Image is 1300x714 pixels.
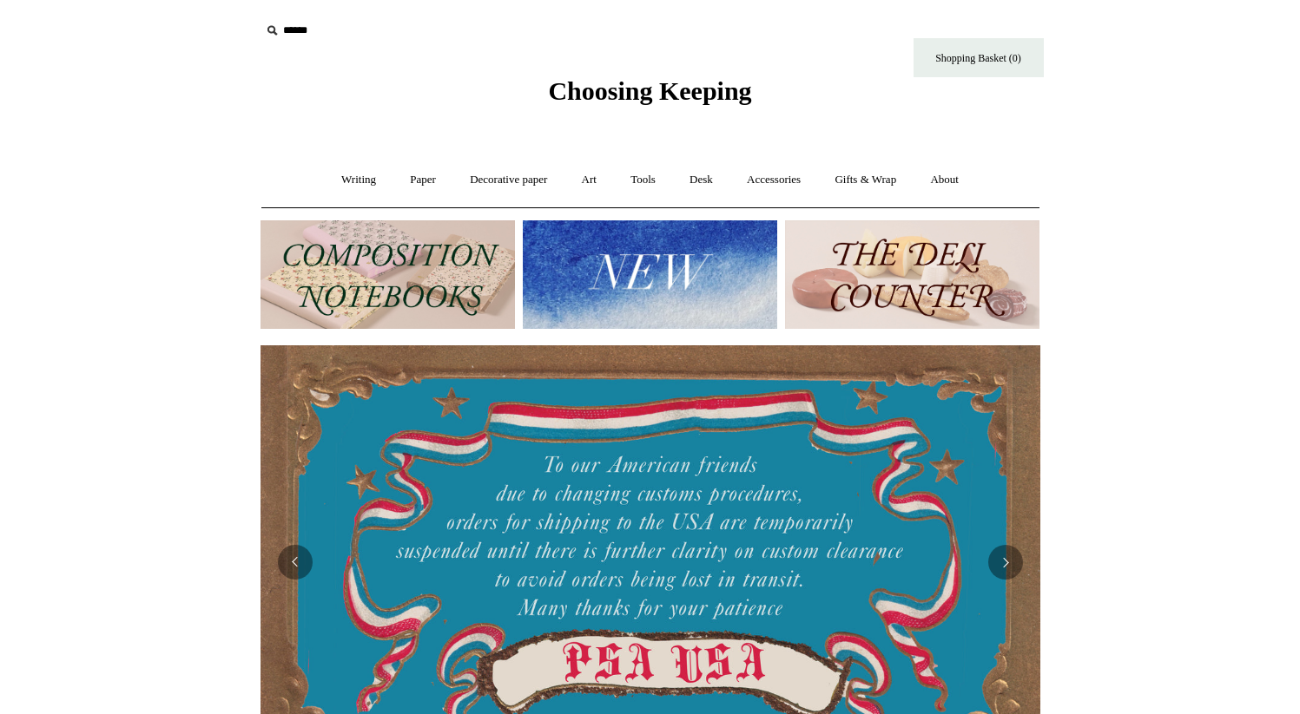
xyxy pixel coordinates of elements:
[261,220,515,329] img: 202302 Composition ledgers.jpg__PID:69722ee6-fa44-49dd-a067-31375e5d54ec
[785,220,1039,329] img: The Deli Counter
[914,157,974,203] a: About
[278,545,313,580] button: Previous
[914,38,1044,77] a: Shopping Basket (0)
[674,157,729,203] a: Desk
[566,157,612,203] a: Art
[548,90,751,102] a: Choosing Keeping
[731,157,816,203] a: Accessories
[326,157,392,203] a: Writing
[523,220,777,329] img: New.jpg__PID:f73bdf93-380a-4a35-bcfe-7823039498e1
[454,157,563,203] a: Decorative paper
[819,157,912,203] a: Gifts & Wrap
[615,157,671,203] a: Tools
[988,545,1023,580] button: Next
[548,76,751,105] span: Choosing Keeping
[394,157,452,203] a: Paper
